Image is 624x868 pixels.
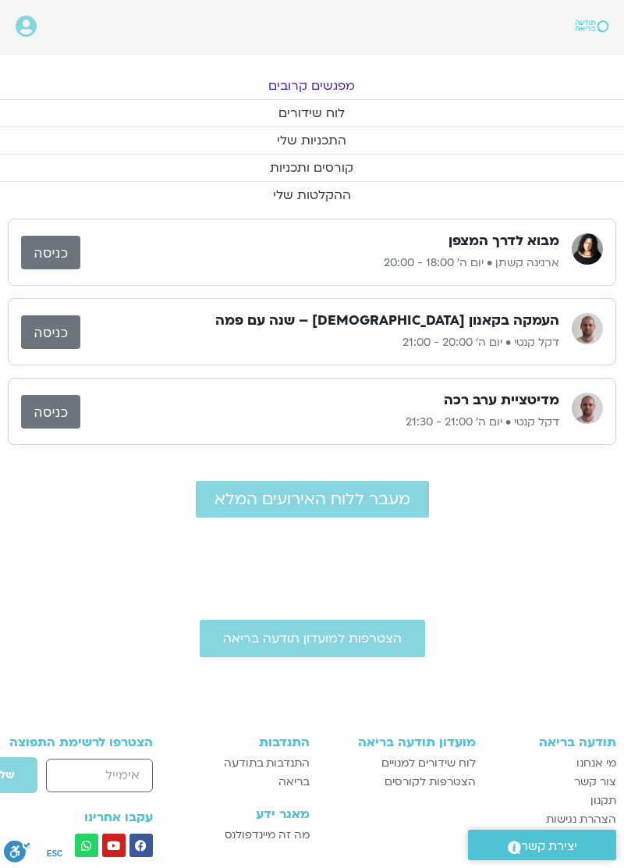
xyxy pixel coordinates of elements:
form: טופס חדש [8,756,153,802]
a: מעבר ללוח האירועים המלא [196,481,429,518]
span: הצהרת נגישות [546,810,616,829]
span: מה זה מיינדפולנס [225,826,310,845]
h3: הצטרפו לרשימת התפוצה [8,735,153,749]
span: יצירת קשר [521,836,577,857]
span: הצטרפות לקורסים [385,773,476,792]
h3: מאגר ידע [196,807,310,821]
a: מה זה מיינדפולנס [196,826,310,845]
a: כניסה [21,395,80,429]
img: דקל קנטי [572,393,603,424]
a: הצטרפות למועדון תודעה בריאה [200,620,425,657]
img: דקל קנטי [572,313,603,344]
h3: מבוא לדרך המצפן [448,232,559,251]
h3: התנדבות [196,735,310,749]
img: ארנינה קשתן [572,233,603,265]
a: מי אנחנו [491,754,616,773]
h3: תודעה בריאה [491,735,616,749]
a: לוח שידורים למנויים [325,754,476,773]
a: כניסה [21,236,80,269]
span: מעבר ללוח האירועים המלא [214,490,410,508]
p: ארנינה קשתן • יום ה׳ 18:00 - 20:00 [80,254,559,272]
h3: מדיטציית ערב רכה [444,391,559,410]
h3: מועדון תודעה בריאה [325,735,476,749]
span: מי אנחנו [576,754,616,773]
a: כניסה [21,315,80,349]
span: תקנון [590,792,616,810]
h3: העמקה בקאנון [DEMOGRAPHIC_DATA] – שנה עם פמה [215,311,559,330]
p: דקל קנטי • יום ה׳ 21:00 - 21:30 [80,413,559,432]
a: התנדבות בתודעה בריאה [196,754,310,792]
a: הצהרת נגישות [491,810,616,829]
p: דקל קנטי • יום ה׳ 20:00 - 21:00 [80,333,559,352]
a: תקנון [491,792,616,810]
a: צור קשר [491,773,616,792]
span: צור קשר [574,773,616,792]
input: אימייל [46,759,153,792]
span: לוח שידורים למנויים [381,754,476,773]
a: הצטרפות לקורסים [325,773,476,792]
span: הצטרפות למועדון תודעה בריאה [223,631,402,646]
a: יצירת קשר [468,830,616,860]
h3: עקבו אחרינו [8,810,153,824]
